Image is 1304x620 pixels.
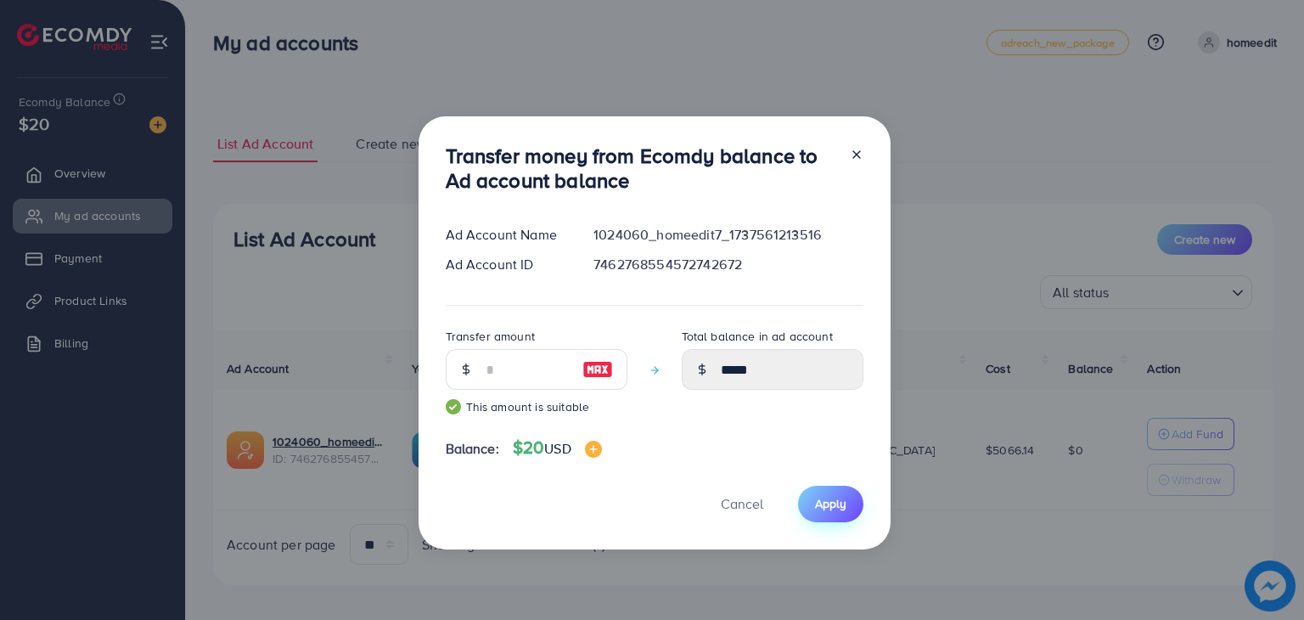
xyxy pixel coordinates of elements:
[544,439,570,458] span: USD
[721,494,763,513] span: Cancel
[585,441,602,458] img: image
[513,437,602,459] h4: $20
[446,144,836,193] h3: Transfer money from Ecomdy balance to Ad account balance
[682,328,833,345] label: Total balance in ad account
[446,328,535,345] label: Transfer amount
[815,495,846,512] span: Apply
[580,225,876,245] div: 1024060_homeedit7_1737561213516
[432,225,581,245] div: Ad Account Name
[798,486,863,522] button: Apply
[446,399,461,414] img: guide
[446,398,627,415] small: This amount is suitable
[580,255,876,274] div: 7462768554572742672
[446,439,499,459] span: Balance:
[432,255,581,274] div: Ad Account ID
[700,486,784,522] button: Cancel
[582,359,613,380] img: image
